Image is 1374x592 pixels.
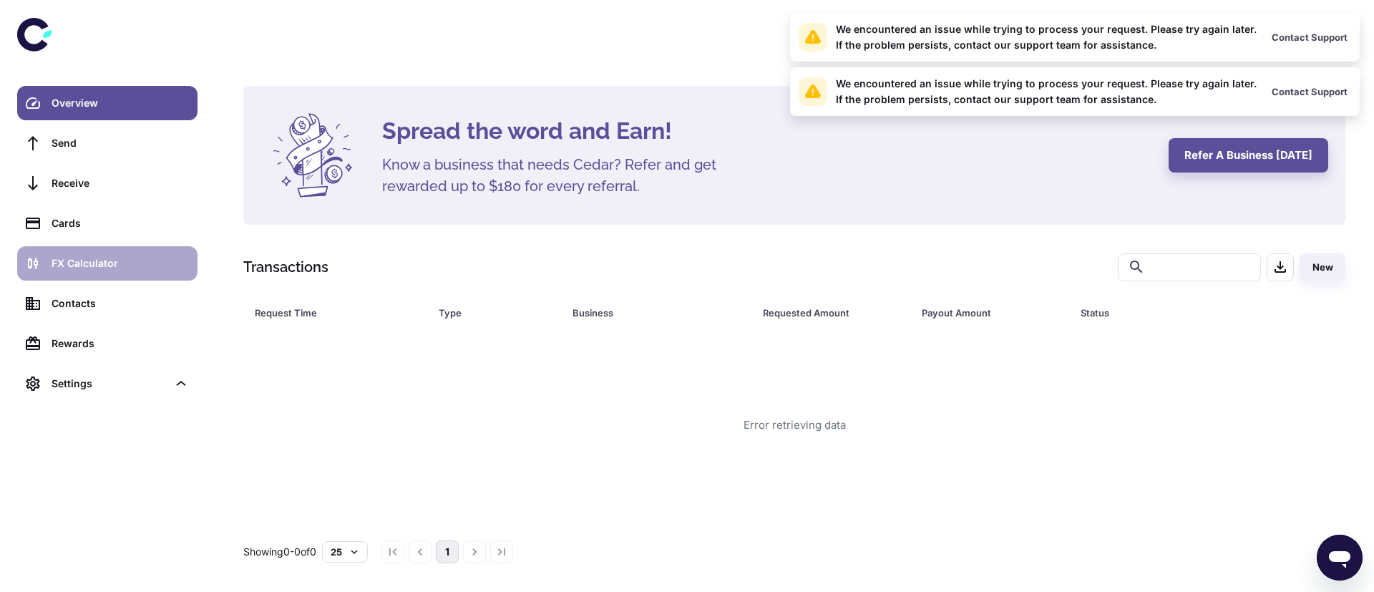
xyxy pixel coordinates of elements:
[17,206,198,241] a: Cards
[52,175,189,191] div: Receive
[17,286,198,321] a: Contacts
[1300,253,1345,281] button: New
[763,303,886,323] div: Requested Amount
[243,544,316,560] p: Showing 0-0 of 0
[243,256,328,278] h1: Transactions
[382,114,1151,148] h4: Spread the word and Earn!
[1317,535,1363,581] iframe: Button to launch messaging window
[17,166,198,200] a: Receive
[744,417,846,434] div: Error retrieving data
[255,303,403,323] div: Request Time
[322,541,368,563] button: 25
[763,303,905,323] span: Requested Amount
[382,154,740,197] h5: Know a business that needs Cedar? Refer and get rewarded up to $180 for every referral.
[52,296,189,311] div: Contacts
[922,303,1063,323] span: Payout Amount
[17,246,198,281] a: FX Calculator
[52,256,189,271] div: FX Calculator
[17,126,198,160] a: Send
[52,135,189,151] div: Send
[922,303,1045,323] div: Payout Amount
[836,21,1257,53] div: We encountered an issue while trying to process your request. Please try again later. If the prob...
[52,95,189,111] div: Overview
[379,540,515,563] nav: pagination navigation
[436,540,459,563] button: page 1
[52,376,167,392] div: Settings
[17,326,198,361] a: Rewards
[255,303,422,323] span: Request Time
[1169,138,1328,173] button: Refer a business [DATE]
[836,76,1257,107] div: We encountered an issue while trying to process your request. Please try again later. If the prob...
[17,86,198,120] a: Overview
[17,367,198,401] div: Settings
[1081,303,1286,323] span: Status
[1268,26,1351,48] button: Contact Support
[1081,303,1267,323] div: Status
[52,336,189,351] div: Rewards
[52,215,189,231] div: Cards
[1268,81,1351,102] button: Contact Support
[439,303,555,323] span: Type
[439,303,536,323] div: Type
